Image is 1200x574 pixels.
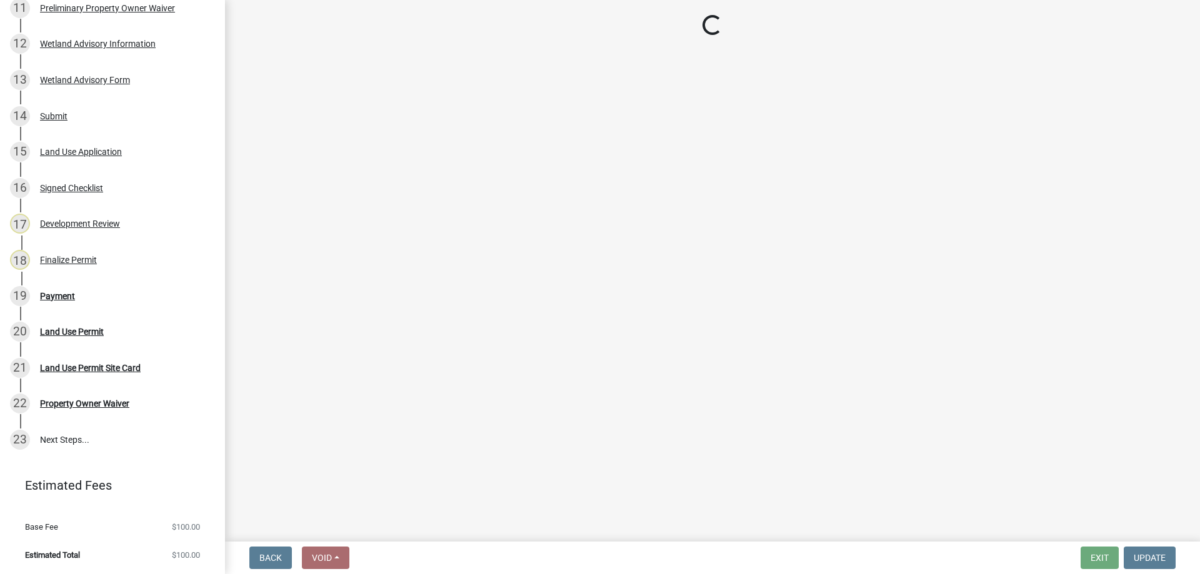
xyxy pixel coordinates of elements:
button: Back [249,547,292,569]
div: 21 [10,358,30,378]
button: Update [1124,547,1176,569]
span: Base Fee [25,523,58,531]
div: Wetland Advisory Information [40,39,156,48]
span: $100.00 [172,523,200,531]
div: Wetland Advisory Form [40,76,130,84]
span: Back [259,553,282,563]
div: Finalize Permit [40,255,97,264]
span: Estimated Total [25,551,80,559]
div: 16 [10,178,30,198]
div: Payment [40,292,75,300]
div: Preliminary Property Owner Waiver [40,4,175,12]
div: 23 [10,430,30,450]
div: 18 [10,250,30,270]
div: Land Use Application [40,147,122,156]
button: Void [302,547,349,569]
span: Void [312,553,332,563]
div: Submit [40,112,67,121]
div: 20 [10,322,30,342]
div: 15 [10,142,30,162]
div: 19 [10,286,30,306]
div: 14 [10,106,30,126]
div: Property Owner Waiver [40,399,129,408]
div: 13 [10,70,30,90]
div: Land Use Permit Site Card [40,364,141,372]
span: $100.00 [172,551,200,559]
div: Land Use Permit [40,327,104,336]
div: 12 [10,34,30,54]
div: 17 [10,214,30,234]
div: Development Review [40,219,120,228]
div: Signed Checklist [40,184,103,192]
a: Estimated Fees [10,473,205,498]
button: Exit [1081,547,1119,569]
span: Update [1134,553,1166,563]
div: 22 [10,393,30,413]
